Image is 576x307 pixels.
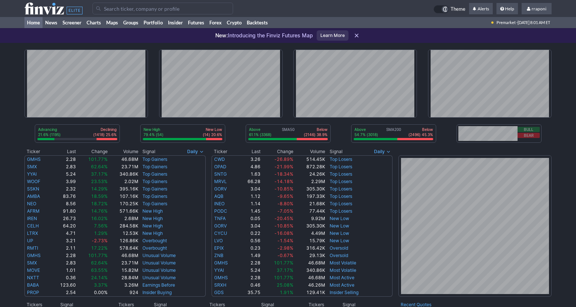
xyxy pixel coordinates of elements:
td: 872.28K [294,163,326,171]
a: Top Losers [330,171,352,177]
a: Top Losers [330,193,352,199]
td: 0.56 [239,237,261,244]
a: Oversold [330,245,348,251]
button: Signals interval [372,148,393,155]
td: 2.28 [239,274,261,281]
th: Change [261,148,294,155]
a: YYAI [214,267,224,273]
td: 2.83 [50,259,76,267]
a: Insider Selling [330,290,358,295]
a: PODC [214,208,227,214]
a: Top Losers [330,186,352,192]
a: New Low [330,223,349,229]
td: 1.01 [50,267,76,274]
span: -21.99% [274,164,293,169]
a: Most Active [330,275,354,280]
th: Ticker [24,148,50,155]
span: 37.17% [91,171,108,177]
td: 0.36 [50,274,76,281]
a: OPAD [214,164,226,169]
th: Volume [294,148,326,155]
input: Search [92,3,233,14]
td: 514.45K [294,155,326,163]
td: 2.28 [50,252,76,259]
span: 63.55% [91,267,108,273]
p: (14) 20.6% [203,132,222,137]
a: EPIX [214,245,224,251]
a: SSKN [27,186,39,192]
td: 3.26M [108,281,139,289]
a: Help [496,3,518,15]
td: 0.22 [239,230,261,237]
a: GMHS [214,275,228,280]
td: 2.54 [50,289,76,297]
td: 170.25K [108,200,139,208]
span: -9.65% [277,193,293,199]
span: 101.77% [274,260,293,266]
td: 340.86K [294,267,326,274]
span: -8.80% [277,201,293,206]
a: Groups [121,17,141,28]
a: Unusual Volume [142,275,176,280]
p: Below [408,127,433,132]
td: 2.68M [108,215,139,222]
a: Overbought [142,238,167,243]
a: GORV [214,223,227,229]
a: Insider Buying [142,290,172,295]
a: Overbought [142,245,167,251]
span: 18.72% [91,201,108,206]
button: Signals interval [185,148,206,155]
a: Portfolio [141,17,165,28]
span: 17.22% [91,245,108,251]
a: MRVL [214,179,227,184]
span: 37.17% [277,267,293,273]
td: 197.33K [294,193,326,200]
td: 2.32 [50,185,76,193]
td: 35.75 [239,289,261,297]
span: Daily [374,148,385,155]
a: News [43,17,60,28]
p: 54.7% (3018) [354,132,378,137]
a: Top Losers [330,164,352,169]
a: Earnings Before [142,282,175,288]
p: (2496) 45.3% [408,132,433,137]
span: -2.73% [92,238,108,243]
span: 3.37% [94,282,108,288]
a: UP [27,238,33,243]
span: 62.64% [91,164,108,169]
span: 101.77% [274,275,293,280]
div: SMA200 [354,127,434,138]
th: Volume [108,148,139,155]
span: 14.76% [91,208,108,214]
a: New Low [330,230,349,236]
td: 1.12 [239,193,261,200]
a: SNTG [214,171,227,177]
p: New High [144,127,164,132]
a: New Low [330,216,349,221]
a: INEO [214,201,225,206]
td: 5.24 [239,267,261,274]
span: New: [215,32,228,38]
td: 2.28 [50,155,76,163]
td: 2.02M [108,178,139,185]
th: Ticker [212,148,239,155]
td: 91.80 [50,208,76,215]
a: CWD [214,156,225,162]
p: 21.6% (1195) [38,132,61,137]
p: Declining [93,127,117,132]
a: SMX [27,164,37,169]
span: 7.56% [94,223,108,229]
td: 305.30K [294,222,326,230]
p: Advancing [38,127,61,132]
a: GMHS [27,253,41,258]
span: Daily [187,148,198,155]
a: Crypto [224,17,244,28]
td: 107.16K [108,193,139,200]
span: 14.29% [91,186,108,192]
span: rraponi [532,6,546,11]
td: 46.26M [294,281,326,289]
th: Last [239,148,261,155]
a: IREN [27,216,37,221]
td: 5.24 [50,171,76,178]
a: NXTT [27,275,39,280]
